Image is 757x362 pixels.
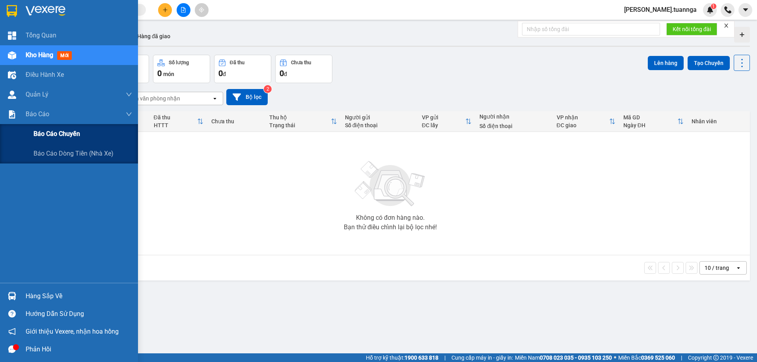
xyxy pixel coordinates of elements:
strong: 0369 525 060 [641,355,675,361]
div: Chưa thu [211,118,261,124]
span: Hỗ trợ kỹ thuật: [366,353,438,362]
div: Không có đơn hàng nào. [356,215,425,221]
span: copyright [713,355,719,360]
button: Bộ lọc [226,89,268,105]
span: 0 [218,69,223,78]
div: VP nhận [557,114,609,121]
span: down [126,111,132,117]
span: ⚪️ [614,356,616,359]
button: Tạo Chuyến [688,56,730,70]
div: Tạo kho hàng mới [734,27,750,43]
span: Báo cáo dòng tiền (nhà xe) [34,149,114,158]
strong: 0708 023 035 - 0935 103 250 [540,355,612,361]
span: Điều hành xe [26,70,64,80]
img: phone-icon [724,6,731,13]
img: solution-icon [8,110,16,119]
div: Phản hồi [26,343,132,355]
input: Nhập số tổng đài [522,23,660,35]
span: down [126,91,132,98]
div: Hướng dẫn sử dụng [26,308,132,320]
th: Toggle SortBy [418,111,476,132]
div: 10 / trang [705,264,729,272]
span: Báo cáo chuyến [34,129,80,139]
div: Số lượng [169,60,189,65]
span: đ [284,71,287,77]
span: | [681,353,682,362]
span: notification [8,328,16,335]
button: file-add [177,3,190,17]
span: | [444,353,446,362]
img: logo-vxr [7,5,17,17]
svg: open [212,95,218,102]
button: Chưa thu0đ [275,55,332,83]
button: caret-down [738,3,752,17]
div: Mã GD [623,114,677,121]
div: Đã thu [154,114,198,121]
span: close [723,23,729,28]
span: Báo cáo [26,109,49,119]
span: Tổng Quan [26,30,56,40]
div: Ngày ĐH [623,122,677,128]
div: VP gửi [422,114,466,121]
span: Giới thiệu Vexere, nhận hoa hồng [26,327,119,336]
span: Quản Lý [26,89,48,99]
div: Người nhận [479,113,548,120]
span: 1 [712,4,715,9]
img: icon-new-feature [707,6,714,13]
div: Hàng sắp về [26,290,132,302]
sup: 2 [264,85,272,93]
div: Chưa thu [291,60,311,65]
img: warehouse-icon [8,91,16,99]
strong: 1900 633 818 [405,355,438,361]
img: dashboard-icon [8,32,16,40]
span: caret-down [742,6,749,13]
div: Trạng thái [269,122,331,128]
img: warehouse-icon [8,292,16,300]
button: Lên hàng [648,56,684,70]
span: mới [57,51,72,60]
span: Miền Nam [515,353,612,362]
svg: open [735,265,742,271]
div: Chọn văn phòng nhận [126,95,180,102]
button: plus [158,3,172,17]
div: HTTT [154,122,198,128]
div: ĐC giao [557,122,609,128]
span: question-circle [8,310,16,317]
span: message [8,345,16,353]
span: Kho hàng [26,51,53,59]
th: Toggle SortBy [619,111,688,132]
img: svg+xml;base64,PHN2ZyBjbGFzcz0ibGlzdC1wbHVnX19zdmciIHhtbG5zPSJodHRwOi8vd3d3LnczLm9yZy8yMDAwL3N2Zy... [351,156,430,212]
div: Nhân viên [692,118,746,124]
th: Toggle SortBy [150,111,208,132]
span: 0 [157,69,162,78]
span: đ [223,71,226,77]
button: Đã thu0đ [214,55,271,83]
div: Số điện thoại [345,122,414,128]
th: Toggle SortBy [265,111,341,132]
button: Kết nối tổng đài [666,23,717,35]
sup: 1 [711,4,716,9]
span: Kết nối tổng đài [673,25,711,33]
img: warehouse-icon [8,71,16,79]
span: 0 [280,69,284,78]
button: aim [195,3,209,17]
span: plus [162,7,168,13]
div: Người gửi [345,114,414,121]
span: món [163,71,174,77]
span: aim [199,7,204,13]
span: [PERSON_NAME].tuannga [618,5,703,15]
span: file-add [181,7,186,13]
div: Đã thu [230,60,244,65]
div: Thu hộ [269,114,331,121]
div: ĐC lấy [422,122,466,128]
div: Bạn thử điều chỉnh lại bộ lọc nhé! [344,224,437,230]
span: Cung cấp máy in - giấy in: [451,353,513,362]
button: Hàng đã giao [131,27,177,46]
th: Toggle SortBy [553,111,619,132]
button: Số lượng0món [153,55,210,83]
span: Miền Bắc [618,353,675,362]
div: Số điện thoại [479,123,548,129]
img: warehouse-icon [8,51,16,59]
